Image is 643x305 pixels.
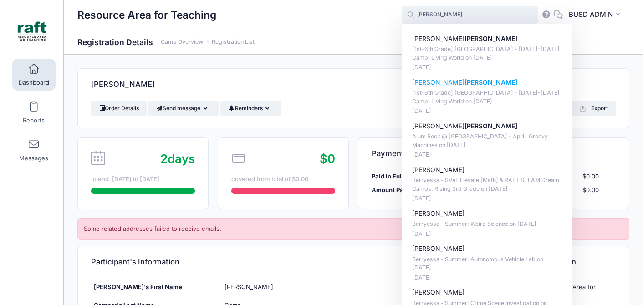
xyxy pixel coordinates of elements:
[19,79,49,86] span: Dashboard
[412,34,562,44] p: [PERSON_NAME]
[412,107,562,116] p: [DATE]
[212,39,255,46] a: Registration List
[412,244,562,254] p: [PERSON_NAME]
[87,278,218,296] div: [PERSON_NAME]'s First Name
[464,78,517,86] strong: [PERSON_NAME]
[464,122,517,130] strong: [PERSON_NAME]
[160,152,168,166] span: 2
[0,10,64,53] a: Resource Area for Teaching
[412,194,562,203] p: [DATE]
[578,186,620,195] div: $0.00
[77,218,629,240] div: Some related addresses failed to receive emails.
[77,5,216,25] h1: Resource Area for Teaching
[12,134,56,166] a: Messages
[569,10,613,20] span: BUSD ADMIN
[563,5,629,25] button: BUSD ADMIN
[225,283,273,290] span: [PERSON_NAME]
[402,6,538,24] input: Search by First Name, Last Name, or Email...
[91,249,179,275] h4: Participant's Information
[412,288,562,297] p: [PERSON_NAME]
[412,45,562,62] p: [1st-6th Grade] [GEOGRAPHIC_DATA] - [DATE]-[DATE] Camp: Living World on [DATE]
[412,220,562,229] p: Berryessa - Summer: Weird Science on [DATE]
[412,63,562,72] p: [DATE]
[231,175,335,184] div: covered from total of $0.00
[412,255,562,272] p: Berryessa - Summer: Autonomous Vehicle Lab on [DATE]
[320,152,335,166] span: $0
[412,274,562,282] p: [DATE]
[412,165,562,175] p: [PERSON_NAME]
[148,101,219,116] button: Send message
[19,154,48,162] span: Messages
[12,97,56,128] a: Reports
[412,209,562,219] p: [PERSON_NAME]
[578,172,620,181] div: $0.00
[161,39,203,46] a: Camp Overview
[464,35,517,42] strong: [PERSON_NAME]
[412,78,562,87] p: [PERSON_NAME]
[91,72,155,98] h4: [PERSON_NAME]
[412,176,562,193] p: Berryessa - SVeF Elevate [Math] & RAFT STEAM Dream Camps: Rising 3rd Grade on [DATE]
[91,175,195,184] div: to end. [DATE] to [DATE]
[220,101,281,116] button: Reminders
[412,89,562,106] p: [1st-6th Grade] [GEOGRAPHIC_DATA] - [DATE]-[DATE] Camp: Living World on [DATE]
[367,172,430,181] div: Paid in Full
[412,230,562,239] p: [DATE]
[367,186,430,195] div: Amount Paid
[572,101,616,116] button: Export
[12,59,56,91] a: Dashboard
[77,37,255,47] h1: Registration Details
[412,151,562,159] p: [DATE]
[91,101,147,116] a: Order Details
[160,150,195,168] div: days
[412,122,562,131] p: [PERSON_NAME]
[372,141,429,167] h4: Payment Status
[23,117,45,124] span: Reports
[412,132,562,149] p: Alum Rock @ [GEOGRAPHIC_DATA] - April: Groovy Machines on [DATE]
[15,14,50,48] img: Resource Area for Teaching
[540,278,616,305] td: Resource Area for Teaching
